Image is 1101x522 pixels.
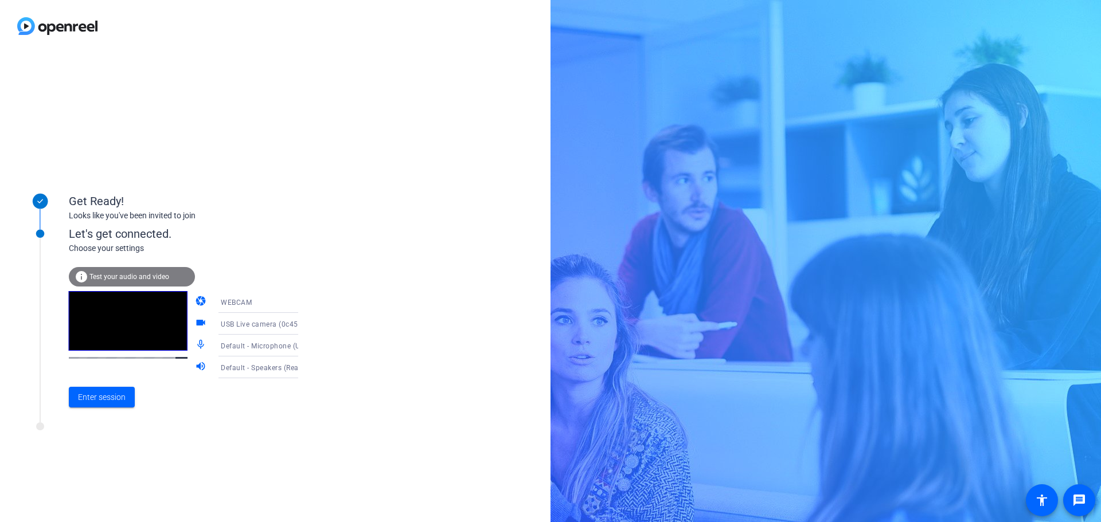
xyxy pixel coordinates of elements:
div: Get Ready! [69,193,298,210]
span: Enter session [78,391,126,403]
mat-icon: accessibility [1035,493,1049,507]
mat-icon: volume_up [195,360,209,374]
mat-icon: videocam [195,317,209,331]
mat-icon: info [75,270,88,284]
div: Looks like you've been invited to join [69,210,298,222]
span: Test your audio and video [89,273,169,281]
span: Default - Microphone (USB Live camera audio) (0c45:6537) [221,341,418,350]
mat-icon: mic_none [195,339,209,352]
div: Choose your settings [69,242,322,254]
mat-icon: camera [195,295,209,309]
span: Default - Speakers (Realtek(R) Audio) [221,363,345,372]
span: USB Live camera (0c45:6537) [221,319,320,328]
div: Let's get connected. [69,225,322,242]
mat-icon: message [1072,493,1086,507]
span: WEBCAM [221,299,252,307]
button: Enter session [69,387,135,407]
